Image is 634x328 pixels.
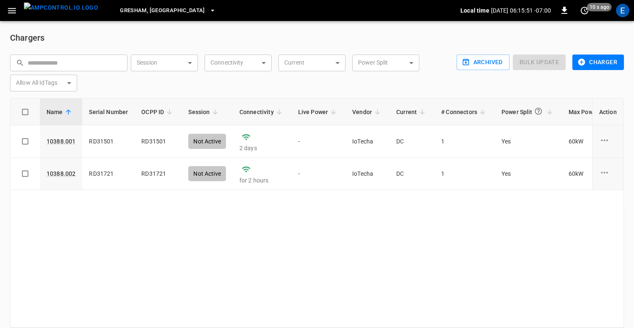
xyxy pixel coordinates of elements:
td: Yes [495,158,562,190]
button: Charger [572,55,624,70]
a: 10388.002 [47,169,75,178]
span: Max Power [569,107,609,117]
div: charge point options [599,135,617,148]
td: 60 kW [562,158,616,190]
div: charge point options [599,167,617,180]
td: IoTecha [346,125,390,158]
button: Gresham, [GEOGRAPHIC_DATA] [117,3,219,19]
h6: Chargers [10,31,624,44]
span: Current [396,107,428,117]
td: - [291,158,346,190]
a: 10388.001 [47,137,75,146]
span: Live Power [298,107,339,117]
td: 1 [434,125,495,158]
td: 1 [434,158,495,190]
button: Archived [457,55,509,70]
td: RD31501 [135,125,182,158]
div: Not Active [188,134,226,149]
th: Serial Number [82,99,135,125]
span: Connectivity [239,107,285,117]
span: Gresham, [GEOGRAPHIC_DATA] [120,6,205,16]
span: OCPP ID [141,107,175,117]
span: 10 s ago [587,3,612,11]
td: - [291,125,346,158]
span: Session [188,107,221,117]
p: 2 days [239,144,285,152]
th: Action [592,99,624,125]
td: Yes [495,125,562,158]
p: [DATE] 06:15:51 -07:00 [491,6,551,15]
span: # Connectors [441,107,488,117]
td: DC [390,125,434,158]
img: ampcontrol.io logo [24,3,98,13]
td: RD31501 [82,125,135,158]
div: Not Active [188,166,226,181]
p: for 2 hours [239,176,285,185]
td: RD31721 [135,158,182,190]
td: DC [390,158,434,190]
td: IoTecha [346,158,390,190]
p: Local time [460,6,489,15]
td: RD31721 [82,158,135,190]
div: profile-icon [616,4,629,17]
span: Power Split [501,104,555,120]
button: set refresh interval [578,4,591,17]
span: Vendor [352,107,383,117]
td: 60 kW [562,125,616,158]
span: Name [47,107,74,117]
